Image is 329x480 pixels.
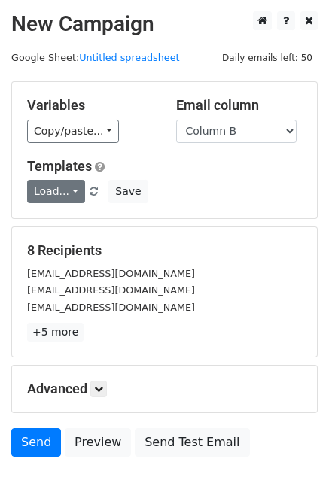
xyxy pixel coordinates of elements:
[65,428,131,457] a: Preview
[11,11,318,37] h2: New Campaign
[27,323,84,342] a: +5 more
[27,381,302,397] h5: Advanced
[27,242,302,259] h5: 8 Recipients
[27,158,92,174] a: Templates
[217,50,318,66] span: Daily emails left: 50
[27,284,195,296] small: [EMAIL_ADDRESS][DOMAIN_NAME]
[27,302,195,313] small: [EMAIL_ADDRESS][DOMAIN_NAME]
[11,428,61,457] a: Send
[176,97,303,114] h5: Email column
[11,52,180,63] small: Google Sheet:
[108,180,148,203] button: Save
[27,120,119,143] a: Copy/paste...
[254,408,329,480] iframe: Chat Widget
[217,52,318,63] a: Daily emails left: 50
[135,428,249,457] a: Send Test Email
[27,268,195,279] small: [EMAIL_ADDRESS][DOMAIN_NAME]
[27,97,154,114] h5: Variables
[27,180,85,203] a: Load...
[79,52,179,63] a: Untitled spreadsheet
